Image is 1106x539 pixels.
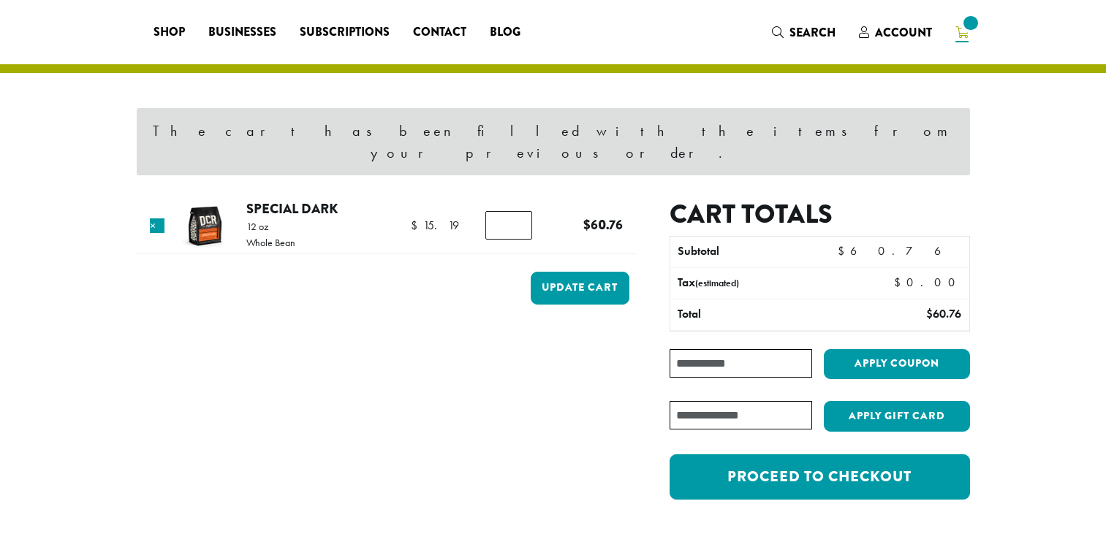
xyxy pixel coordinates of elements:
span: Businesses [208,23,276,42]
span: Contact [413,23,466,42]
span: $ [838,243,850,259]
span: Account [875,24,932,41]
a: Search [760,20,847,45]
img: Special Dark [181,202,229,250]
a: Account [847,20,944,45]
span: Search [789,24,836,41]
a: Subscriptions [288,20,401,44]
a: Contact [401,20,478,44]
button: Apply Gift Card [824,401,970,432]
bdi: 60.76 [583,215,623,234]
bdi: 60.76 [926,306,961,321]
input: Product quantity [485,211,532,239]
a: Businesses [197,20,288,44]
span: $ [583,215,591,234]
span: $ [411,218,423,233]
a: Shop [142,20,197,44]
div: The cart has been filled with the items from your previous order. [137,108,970,175]
a: Blog [478,20,532,44]
bdi: 15.19 [411,218,459,233]
th: Tax [670,268,882,299]
span: Shop [154,23,185,42]
button: Update cart [531,272,629,305]
p: Whole Bean [246,237,295,248]
button: Apply coupon [824,349,970,379]
p: 12 oz [246,221,295,232]
small: (estimated) [695,277,739,289]
span: $ [894,275,906,290]
a: Remove this item [150,218,164,233]
bdi: 0.00 [894,275,962,290]
span: Blog [490,23,520,42]
a: Proceed to checkout [670,454,969,500]
span: $ [926,306,933,321]
span: Subscriptions [300,23,390,42]
h2: Cart totals [670,199,969,230]
bdi: 60.76 [838,243,962,259]
a: Special Dark [246,199,338,218]
th: Subtotal [670,237,830,267]
th: Total [670,299,849,330]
